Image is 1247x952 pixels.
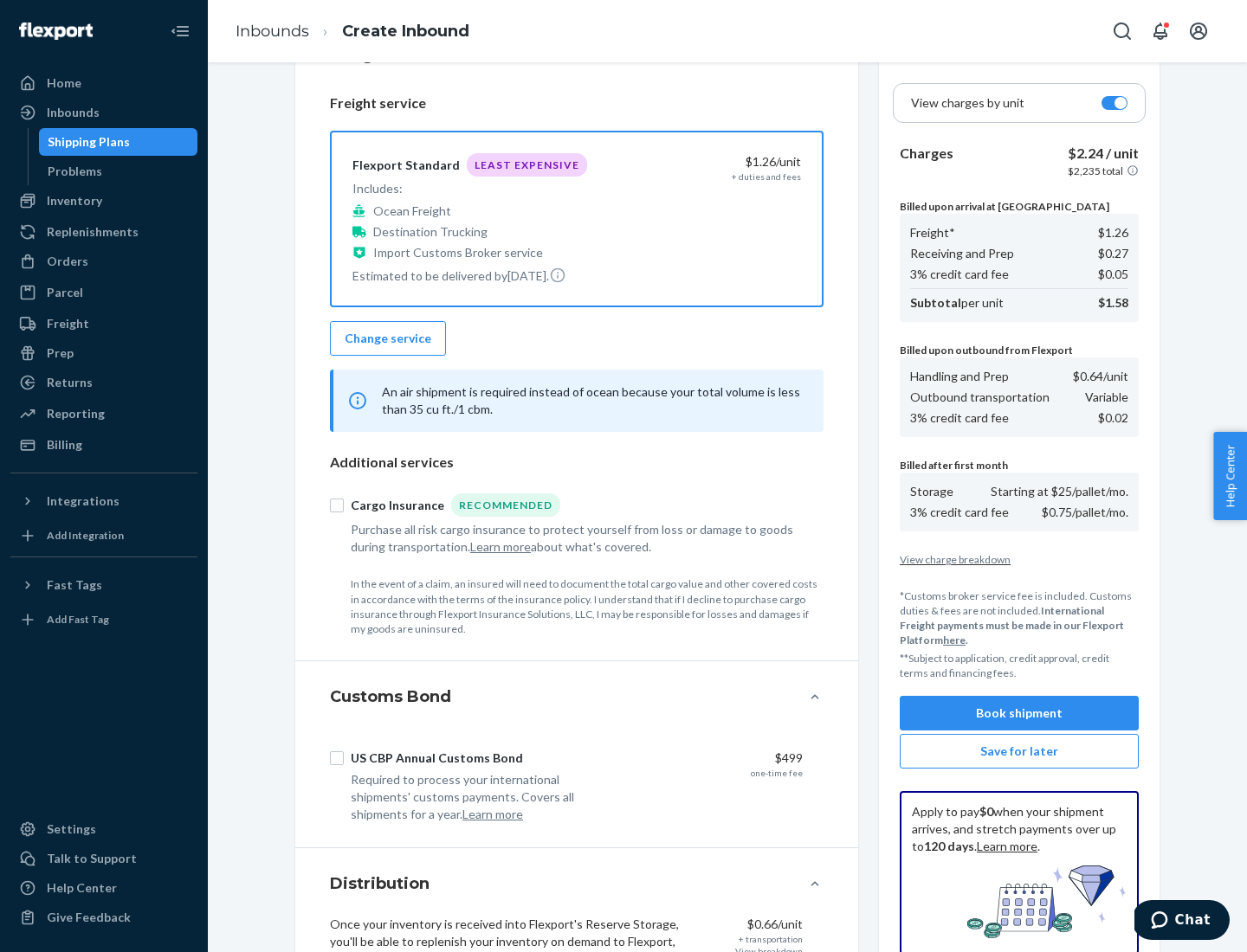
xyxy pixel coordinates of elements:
p: Import Customs Broker service [373,244,543,261]
p: $0.02 [1098,409,1128,427]
p: Ocean Freight [373,203,451,220]
div: Returns [47,374,93,391]
a: here [943,634,966,646]
div: Shipping Plans [48,133,130,151]
p: 3% credit card fee [910,266,1009,283]
div: Least Expensive [467,153,587,177]
p: **Subject to application, credit approval, credit terms and financing fees. [900,651,1139,680]
div: Prep [47,344,74,362]
p: $2,235 total [1068,164,1123,178]
h4: Customs Bond [330,685,451,708]
p: Billed upon arrival at [GEOGRAPHIC_DATA] [900,199,1139,214]
p: $0.05 [1098,266,1128,283]
button: Learn more [462,806,523,823]
div: $499 [623,749,803,767]
p: $0.75/pallet/mo. [1042,504,1128,521]
div: Problems [48,163,102,180]
p: Apply to pay when your shipment arrives, and stretch payments over up to . . [912,803,1127,855]
a: Shipping Plans [39,128,198,156]
a: Home [10,69,197,97]
div: Parcel [47,284,83,301]
div: Integrations [47,492,120,510]
div: Orders [47,253,88,270]
div: Inbounds [47,104,100,121]
img: Flexport logo [19,23,93,40]
a: Problems [39,158,198,185]
div: Inventory [47,192,102,209]
div: Talk to Support [47,850,137,867]
a: Replenishments [10,218,197,246]
p: Destination Trucking [373,223,488,241]
a: Billing [10,431,197,459]
p: Handling and Prep [910,368,1009,385]
a: Add Integration [10,522,197,550]
button: Learn more [470,538,531,556]
p: Billed after first month [900,458,1139,473]
button: Help Center [1213,432,1247,520]
input: US CBP Annual Customs Bond [330,751,344,765]
a: Inventory [10,187,197,215]
p: Starting at $25/pallet/mo. [991,483,1128,500]
b: 120 days [924,839,974,853]
div: Recommended [451,493,560,517]
a: Learn more [977,839,1037,853]
a: Reporting [10,400,197,428]
button: View charge breakdown [900,552,1139,567]
p: In the event of a claim, an insured will need to document the total cargo value and other covered... [351,576,824,636]
p: per unit [910,294,1004,312]
div: Flexport Standard [352,157,460,174]
button: Talk to Support [10,845,197,872]
a: Help Center [10,874,197,902]
p: 3% credit card fee [910,504,1009,521]
p: *Customs broker service fee is included. Customs duties & fees are not included. [900,589,1139,648]
p: Freight* [910,224,955,241]
iframe: Opens a widget where you can chat to one of our agents [1134,900,1230,943]
a: Returns [10,369,197,396]
div: Add Integration [47,528,124,543]
div: Reporting [47,405,105,422]
div: Replenishments [47,223,139,241]
p: $1.58 [1098,294,1128,312]
button: Open notifications [1143,14,1178,48]
div: US CBP Annual Customs Bond [351,749,523,767]
a: Orders [10,248,197,275]
ol: breadcrumbs [222,6,483,57]
button: Open Search Box [1105,14,1140,48]
b: Subtotal [910,295,961,310]
p: $0.66/unit [747,916,803,933]
a: Parcel [10,279,197,306]
a: Inbounds [10,99,197,126]
div: $1.26 /unit [621,153,801,170]
a: Settings [10,815,197,843]
div: one-time fee [751,767,803,779]
button: Book shipment [900,696,1139,730]
p: Receiving and Prep [910,245,1014,262]
a: Prep [10,339,197,367]
div: Give Feedback [47,909,131,926]
p: Variable [1085,389,1128,406]
a: Freight [10,310,197,338]
p: $1.26 [1098,224,1128,241]
p: Storage [910,483,953,500]
div: Settings [47,820,96,838]
div: Billing [47,436,82,453]
h4: Distribution [330,872,430,895]
p: Additional services [330,453,824,473]
p: $0.64 /unit [1073,368,1128,385]
p: Billed upon outbound from Flexport [900,343,1139,357]
p: Freight service [330,93,824,113]
p: Includes: [352,180,587,197]
b: Charges [900,145,953,161]
button: Save for later [900,734,1139,769]
div: Fast Tags [47,576,102,594]
p: An air shipment is required instead of ocean because your total volume is less than 35 cu ft./1 cbm. [382,383,803,418]
div: Cargo Insurance [351,497,444,514]
button: Open account menu [1181,14,1216,48]
button: Integrations [10,487,197,515]
div: Add Fast Tag [47,612,109,627]
div: + transportation [739,933,803,945]
button: Change service [330,321,446,356]
input: Cargo InsuranceRecommended [330,499,344,512]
